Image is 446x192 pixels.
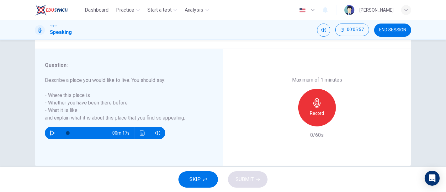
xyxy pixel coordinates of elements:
span: Practice [116,6,134,14]
h6: Describe a place you would like to live. You should say: - Where this place is - Whether you have... [45,77,205,122]
h1: Speaking [50,29,72,36]
span: 00m 17s [112,127,135,139]
div: Hide [335,24,369,37]
div: [PERSON_NAME] [359,6,394,14]
button: Analysis [182,4,212,16]
button: Start a test [145,4,180,16]
button: Dashboard [82,4,111,16]
span: Analysis [185,6,204,14]
span: Start a test [147,6,172,14]
div: Mute [317,24,330,37]
h6: Question : [45,61,205,69]
h6: Maximum of 1 minutes [292,76,342,84]
button: Record [298,89,336,126]
button: SKIP [178,171,218,188]
span: 00:05:57 [347,27,364,32]
button: END SESSION [374,24,411,37]
img: Profile picture [344,5,354,15]
h6: Record [310,109,324,117]
span: CEFR [50,24,56,29]
span: END SESSION [379,28,406,33]
a: EduSynch logo [35,4,82,16]
button: Click to see the audio transcription [137,127,147,139]
img: EduSynch logo [35,4,68,16]
img: en [299,8,306,13]
span: Dashboard [85,6,109,14]
button: 00:05:57 [335,24,369,36]
button: Practice [114,4,142,16]
div: Open Intercom Messenger [425,171,440,186]
span: SKIP [189,175,201,184]
h6: 0/60s [311,131,324,139]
